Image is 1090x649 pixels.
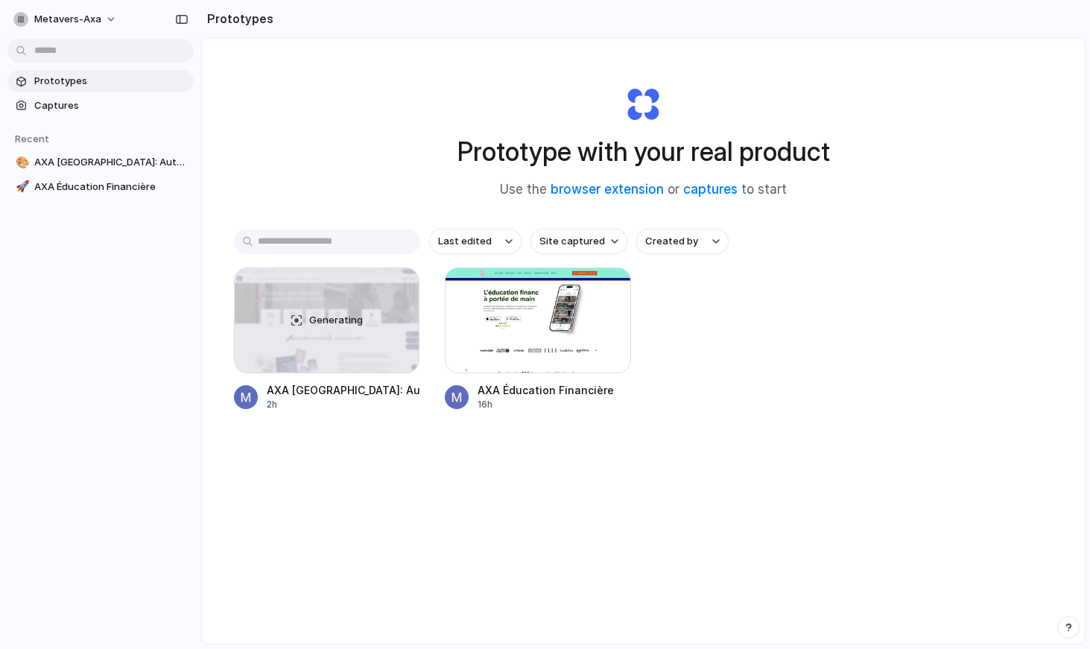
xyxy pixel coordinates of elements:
a: browser extension [551,182,664,197]
div: 2h [267,398,420,411]
button: Site captured [530,229,627,254]
span: AXA [GEOGRAPHIC_DATA]: Auto, Santé, Assurance & AI Assistant [34,155,188,170]
div: 16h [478,398,614,411]
span: AXA Éducation Financière [34,180,188,194]
div: 🚀 [16,178,26,195]
button: metavers-axa [7,7,124,31]
button: Created by [636,229,729,254]
span: Use the or to start [500,180,787,200]
span: Site captured [539,234,605,249]
a: captures [683,182,738,197]
div: 🎨 [16,154,26,171]
span: Created by [645,234,698,249]
span: Last edited [438,234,492,249]
button: 🎨 [13,155,28,170]
span: Recent [15,133,49,145]
span: Prototypes [34,74,188,89]
a: Prototypes [7,70,194,92]
a: Captures [7,95,194,117]
div: AXA [GEOGRAPHIC_DATA]: Auto, Santé, Assurance & AI Assistant [267,382,420,398]
h2: Prototypes [201,10,273,28]
a: AXA Éducation FinancièreAXA Éducation Financière16h [445,267,631,411]
a: 🚀AXA Éducation Financière [7,176,194,198]
span: metavers-axa [34,12,101,27]
span: Generating [309,313,363,328]
button: Last edited [429,229,522,254]
button: 🚀 [13,180,28,194]
div: AXA Éducation Financière [478,382,614,398]
a: AXA France: Auto, Santé, Assurance & AI AssistantGeneratingAXA [GEOGRAPHIC_DATA]: Auto, Santé, As... [234,267,420,411]
h1: Prototype with your real product [457,132,830,171]
span: Captures [34,98,188,113]
a: 🎨AXA [GEOGRAPHIC_DATA]: Auto, Santé, Assurance & AI Assistant [7,151,194,174]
